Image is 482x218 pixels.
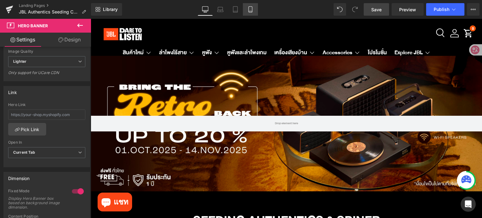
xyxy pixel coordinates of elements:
a: Mobile [243,3,258,16]
summary: ลำโพงไร้สาย [65,26,108,42]
span: Save [371,6,382,13]
img: JBL Store Thailand [7,5,57,26]
a: Desktop [198,3,213,16]
div: Hero Link [8,103,85,107]
b: Current Tab [13,150,35,155]
a: Design [47,33,92,47]
div: Only support for UCare CDN [8,70,85,79]
div: Image Quality [8,49,85,54]
button: More [467,3,479,16]
a: หูฟังและลำโพงเกม [137,26,176,42]
span: Publish [434,7,449,12]
div: Open In [8,140,85,145]
div: Link [8,86,17,95]
button: Redo [349,3,361,16]
span: Library [103,7,118,12]
div: Dimension [8,172,30,181]
a: Landing Pages [19,3,91,8]
span: 0 [381,7,383,13]
a: Tablet [228,3,243,16]
a: New Library [91,3,122,16]
a: โปรโมชั่น [277,26,296,42]
summary: สินค้าใหม่ [28,26,65,42]
b: Lighter [13,59,26,64]
span: Hero Banner [18,23,48,28]
summary: Accessories [228,26,273,42]
div: Open Intercom Messenger [461,197,476,212]
a: Preview [392,3,424,16]
button: Undo [334,3,346,16]
div: Display Hero Banner box based on background image dimension. [8,196,65,210]
a: Pick Link [8,123,46,136]
div: Fixed Mode [8,189,66,195]
a: Laptop [213,3,228,16]
button: Publish [426,3,464,16]
span: Preview [399,6,416,13]
inbox-online-store-chat: แชทร้านค้าออนไลน์ของ Shopify [5,174,43,194]
summary: เครื่องเสียงบ้าน [180,26,228,42]
span: JBL Authentics Seeding Campaign [19,9,79,14]
summary: หูฟัง [108,26,133,42]
summary: Explore JBL [300,26,344,42]
h1: SEEDING AUTHENTICS & SPINER [12,191,379,213]
input: https://your-shop.myshopify.com [8,109,85,120]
